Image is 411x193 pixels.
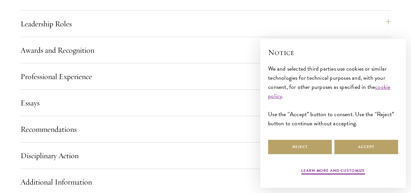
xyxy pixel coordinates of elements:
button: Leadership Roles [20,16,391,32]
div: We and selected third parties use cookies or similar technologies for technical purposes and, wit... [268,64,398,128]
h2: Notice [268,47,398,58]
button: Additional Information [20,174,391,190]
button: Essays [20,95,391,111]
button: Disciplinary Action [20,148,391,163]
a: cookie policy [268,82,390,100]
button: Learn more and customize [301,168,365,175]
button: Reject [268,140,332,154]
button: Awards and Recognition [20,42,391,58]
button: Accept [334,140,398,154]
button: Professional Experience [20,69,391,84]
button: Recommendations [20,121,391,137]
